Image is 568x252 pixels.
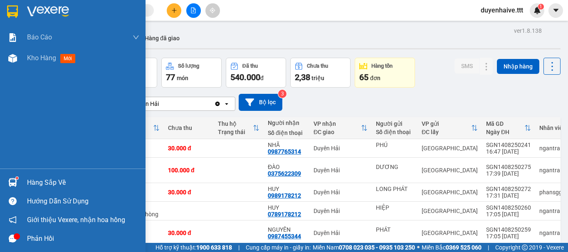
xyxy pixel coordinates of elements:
div: 17:39 [DATE] [486,170,531,177]
div: SGN1408250272 [486,186,531,192]
strong: 0369 525 060 [446,244,482,251]
div: Trạng thái [218,129,253,135]
div: 0987455344 [268,233,301,240]
div: VP nhận [314,120,361,127]
div: SGN1408250260 [486,204,531,211]
div: 0375622309 [268,170,301,177]
span: file-add [190,7,196,13]
div: [GEOGRAPHIC_DATA] [422,208,478,214]
span: triệu [311,75,324,81]
div: 30.000 đ [168,145,210,152]
th: Toggle SortBy [214,117,264,139]
div: Duyên Hải [314,145,368,152]
div: Phản hồi [27,232,139,245]
div: Duyên Hải [314,189,368,196]
span: đơn [370,75,380,81]
span: mới [60,54,75,63]
div: Ngày ĐH [486,129,524,135]
div: Chưa thu [168,125,210,131]
sup: 3 [278,90,286,98]
div: [GEOGRAPHIC_DATA] [422,189,478,196]
svg: open [223,100,230,107]
strong: 0708 023 035 - 0935 103 250 [339,244,415,251]
button: caret-down [548,3,563,18]
button: Số lượng77món [161,58,222,88]
th: Toggle SortBy [417,117,482,139]
div: SGN1408250275 [486,164,531,170]
div: 17:05 [DATE] [486,211,531,218]
span: | [238,243,240,252]
span: Cung cấp máy in - giấy in: [246,243,311,252]
div: 0789178212 [268,211,301,218]
span: Kho hàng [27,54,56,62]
span: 65 [359,72,368,82]
div: 17:31 [DATE] [486,192,531,199]
span: plus [171,7,177,13]
div: SGN1408250241 [486,142,531,148]
img: solution-icon [8,33,17,42]
div: Người gửi [376,120,413,127]
div: [GEOGRAPHIC_DATA] [422,145,478,152]
div: NHÃ [268,142,305,148]
img: warehouse-icon [8,178,17,187]
div: 100.000 đ [168,167,210,174]
div: Duyên Hải [314,167,368,174]
span: | [488,243,489,252]
span: down [133,34,139,41]
div: 17:05 [DATE] [486,233,531,240]
svg: Clear value [214,100,221,107]
div: Người nhận [268,120,305,126]
span: question-circle [9,197,17,205]
div: Duyên Hải [133,100,159,108]
div: PHÚ [376,142,413,148]
img: icon-new-feature [533,7,541,14]
span: Báo cáo [27,32,52,42]
div: LONG PHÁT [376,186,413,192]
div: ĐC giao [314,129,361,135]
div: Số lượng [178,63,199,69]
span: Miền Bắc [422,243,482,252]
div: [GEOGRAPHIC_DATA] [422,230,478,236]
div: Duyên Hải [314,230,368,236]
div: 30.000 đ [168,230,210,236]
strong: 1900 633 818 [196,244,232,251]
div: ver 1.8.138 [514,26,542,35]
span: message [9,235,17,242]
button: file-add [186,3,201,18]
img: logo-vxr [7,5,18,18]
div: Hướng dẫn sử dụng [27,195,139,208]
div: HUY [268,204,305,211]
button: Nhập hàng [497,59,539,74]
span: 1 [539,4,542,10]
div: Số điện thoại [268,130,305,136]
div: Đã thu [242,63,258,69]
button: Chưa thu2,38 triệu [290,58,351,88]
div: [GEOGRAPHIC_DATA] [422,167,478,174]
sup: 1 [16,177,18,179]
div: 16:47 [DATE] [486,148,531,155]
span: duyenhaive.ttt [474,5,530,15]
span: notification [9,216,17,224]
div: SGN1408250259 [486,226,531,233]
button: Đã thu540.000đ [226,58,286,88]
button: SMS [454,59,479,73]
span: aim [210,7,215,13]
div: 0989178212 [268,192,301,199]
button: plus [167,3,181,18]
span: Hỗ trợ kỹ thuật: [156,243,232,252]
div: HIỆP [376,204,413,211]
div: 30.000 đ [168,189,210,196]
button: aim [205,3,220,18]
div: Hàng sắp về [27,176,139,189]
th: Toggle SortBy [482,117,535,139]
div: VP gửi [422,120,471,127]
div: Chưa thu [307,63,328,69]
button: Bộ lọc [239,94,282,111]
div: PHÁT [376,226,413,233]
div: Hàng tồn [371,63,393,69]
div: Thu hộ [218,120,253,127]
img: warehouse-icon [8,54,17,63]
div: Mã GD [486,120,524,127]
span: đ [260,75,264,81]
